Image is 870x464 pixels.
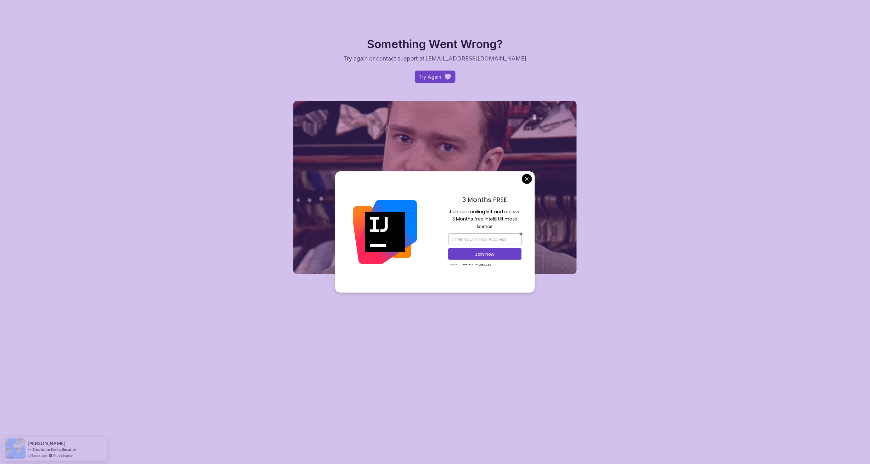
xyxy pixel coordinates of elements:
p: Try again or contact support at [EMAIL_ADDRESS][DOMAIN_NAME] [329,54,541,63]
span: [PERSON_NAME] [28,441,65,446]
button: Try Again [415,71,455,83]
a: Enroled to Spring Security [32,447,76,452]
a: access-dashboard [415,71,455,83]
img: gif [293,101,577,274]
div: Try Again [419,73,442,81]
h2: Something Went Wrong? [215,38,655,50]
img: provesource social proof notification image [5,438,25,459]
span: 19 hours ago [28,453,47,458]
span: -> [28,447,32,452]
a: ProveSource [53,453,73,458]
